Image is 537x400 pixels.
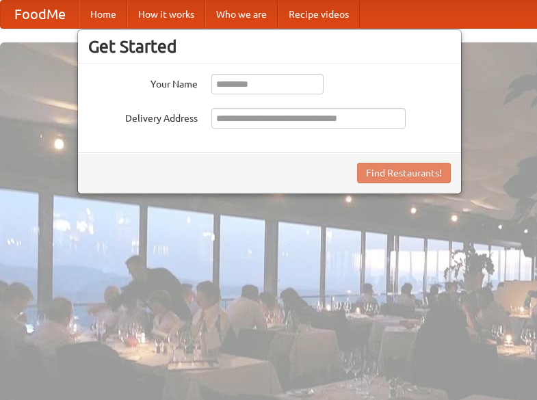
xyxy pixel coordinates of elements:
[278,1,360,28] a: Recipe videos
[127,1,205,28] a: How it works
[205,1,278,28] a: Who we are
[1,1,79,28] a: FoodMe
[357,163,451,183] button: Find Restaurants!
[88,108,198,125] label: Delivery Address
[88,36,451,57] h3: Get Started
[79,1,127,28] a: Home
[88,74,198,91] label: Your Name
